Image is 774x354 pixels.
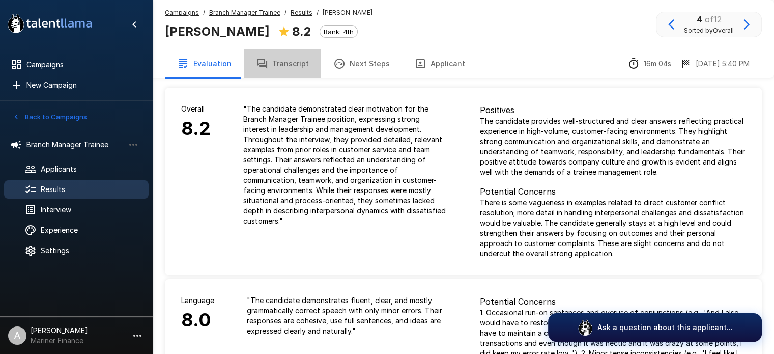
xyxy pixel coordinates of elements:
[181,104,211,114] p: Overall
[244,49,321,78] button: Transcript
[480,104,746,116] p: Positives
[203,8,205,18] span: /
[323,8,372,18] span: [PERSON_NAME]
[165,49,244,78] button: Evaluation
[292,24,311,39] b: 8.2
[209,9,280,16] u: Branch Manager Trainee
[679,58,750,70] div: The date and time when the interview was completed
[317,8,319,18] span: /
[697,14,702,24] b: 4
[480,116,746,177] p: The candidate provides well-structured and clear answers reflecting practical experience in high-...
[243,104,447,226] p: " The candidate demonstrated clear motivation for the Branch Manager Trainee position, expressing...
[480,295,746,308] p: Potential Concerns
[291,9,312,16] u: Results
[644,59,671,69] p: 16m 04s
[548,313,762,342] button: Ask a question about this applicant...
[480,198,746,259] p: There is some vagueness in examples related to direct customer conflict resolution; more detail i...
[480,185,746,198] p: Potential Concerns
[181,114,211,144] h6: 8.2
[627,58,671,70] div: The time between starting and completing the interview
[181,295,214,306] p: Language
[705,14,722,24] span: of 12
[684,25,734,36] span: Sorted by Overall
[696,59,750,69] p: [DATE] 5:40 PM
[597,322,733,333] p: Ask a question about this applicant...
[577,319,593,336] img: logo_glasses@2x.png
[402,49,477,78] button: Applicant
[320,28,357,36] span: Rank: 4th
[181,306,214,335] h6: 8.0
[284,8,286,18] span: /
[247,295,447,336] p: " The candidate demonstrates fluent, clear, and mostly grammatically correct speech with only min...
[165,9,199,16] u: Campaigns
[321,49,402,78] button: Next Steps
[165,24,270,39] b: [PERSON_NAME]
